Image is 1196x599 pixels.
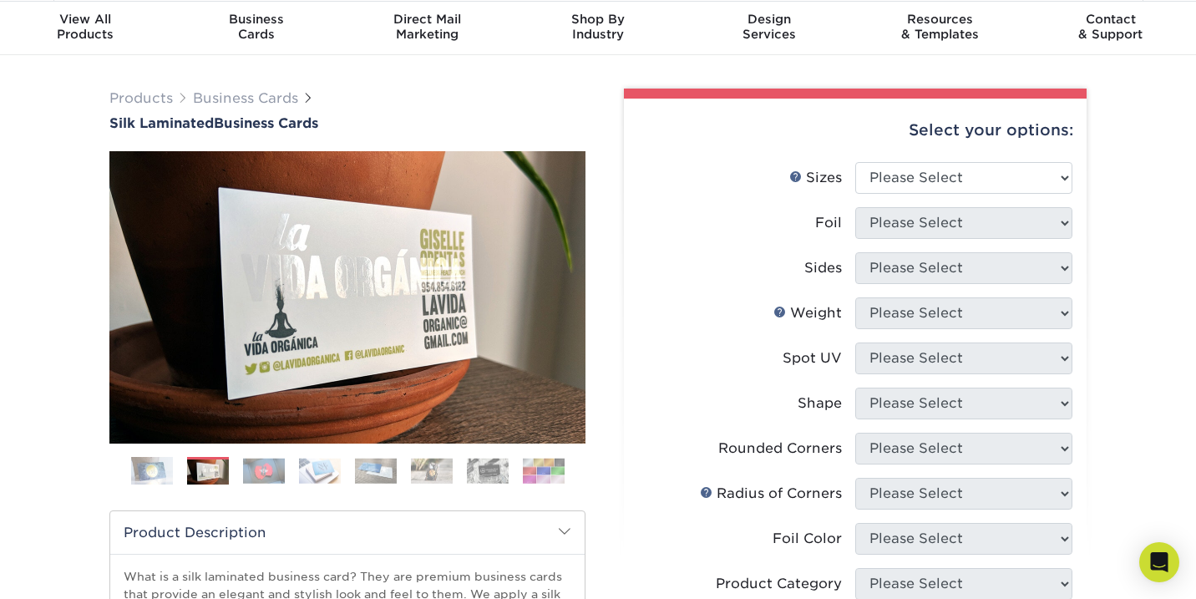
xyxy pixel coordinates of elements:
div: Services [683,12,854,42]
div: Product Category [716,574,842,594]
span: Contact [1025,12,1196,27]
img: Silk Laminated 02 [109,151,585,444]
div: Weight [773,303,842,323]
img: Business Cards 05 [355,458,397,484]
img: Business Cards 01 [131,450,173,492]
div: Rounded Corners [718,439,842,459]
img: Business Cards 03 [243,458,285,484]
div: Marketing [342,12,513,42]
h1: Business Cards [109,115,585,131]
img: Business Cards 07 [467,458,509,484]
div: Shape [798,393,842,414]
span: Shop By [513,12,684,27]
span: Business [171,12,342,27]
span: Design [683,12,854,27]
div: Foil Color [773,529,842,549]
a: Business Cards [193,90,298,106]
div: Cards [171,12,342,42]
div: Open Intercom Messenger [1139,542,1179,582]
a: Products [109,90,173,106]
div: & Templates [854,12,1026,42]
img: Business Cards 02 [187,459,229,485]
a: Resources& Templates [854,2,1026,55]
img: Business Cards 06 [411,458,453,484]
h2: Product Description [110,511,585,554]
div: Spot UV [783,348,842,368]
a: Direct MailMarketing [342,2,513,55]
span: Resources [854,12,1026,27]
div: Radius of Corners [700,484,842,504]
a: Shop ByIndustry [513,2,684,55]
span: Silk Laminated [109,115,214,131]
div: Sizes [789,168,842,188]
a: DesignServices [683,2,854,55]
img: Business Cards 08 [523,458,565,484]
img: Business Cards 04 [299,458,341,484]
div: Foil [815,213,842,233]
a: Contact& Support [1025,2,1196,55]
div: Sides [804,258,842,278]
a: BusinessCards [171,2,342,55]
span: Direct Mail [342,12,513,27]
div: Select your options: [637,99,1073,162]
a: Silk LaminatedBusiness Cards [109,115,585,131]
div: & Support [1025,12,1196,42]
div: Industry [513,12,684,42]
